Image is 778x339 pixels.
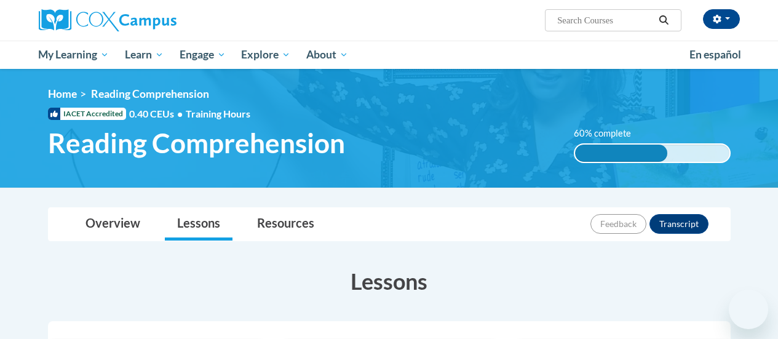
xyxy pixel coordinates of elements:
[117,41,172,69] a: Learn
[39,9,177,31] img: Cox Campus
[125,47,164,62] span: Learn
[30,41,749,69] div: Main menu
[590,214,646,234] button: Feedback
[180,47,226,62] span: Engage
[91,87,209,100] span: Reading Comprehension
[681,42,749,68] a: En español
[306,47,348,62] span: About
[703,9,740,29] button: Account Settings
[172,41,234,69] a: Engage
[729,290,768,329] iframe: Button to launch messaging window
[129,107,186,121] span: 0.40 CEUs
[48,87,77,100] a: Home
[689,48,741,61] span: En español
[241,47,290,62] span: Explore
[233,41,298,69] a: Explore
[38,47,109,62] span: My Learning
[73,208,153,241] a: Overview
[298,41,356,69] a: About
[48,266,731,297] h3: Lessons
[186,108,250,119] span: Training Hours
[31,41,117,69] a: My Learning
[556,13,654,28] input: Search Courses
[177,108,183,119] span: •
[48,108,126,120] span: IACET Accredited
[654,13,673,28] button: Search
[39,9,260,31] a: Cox Campus
[574,127,645,140] label: 60% complete
[165,208,232,241] a: Lessons
[245,208,327,241] a: Resources
[649,214,709,234] button: Transcript
[575,145,668,162] div: 60% complete
[48,127,345,159] span: Reading Comprehension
